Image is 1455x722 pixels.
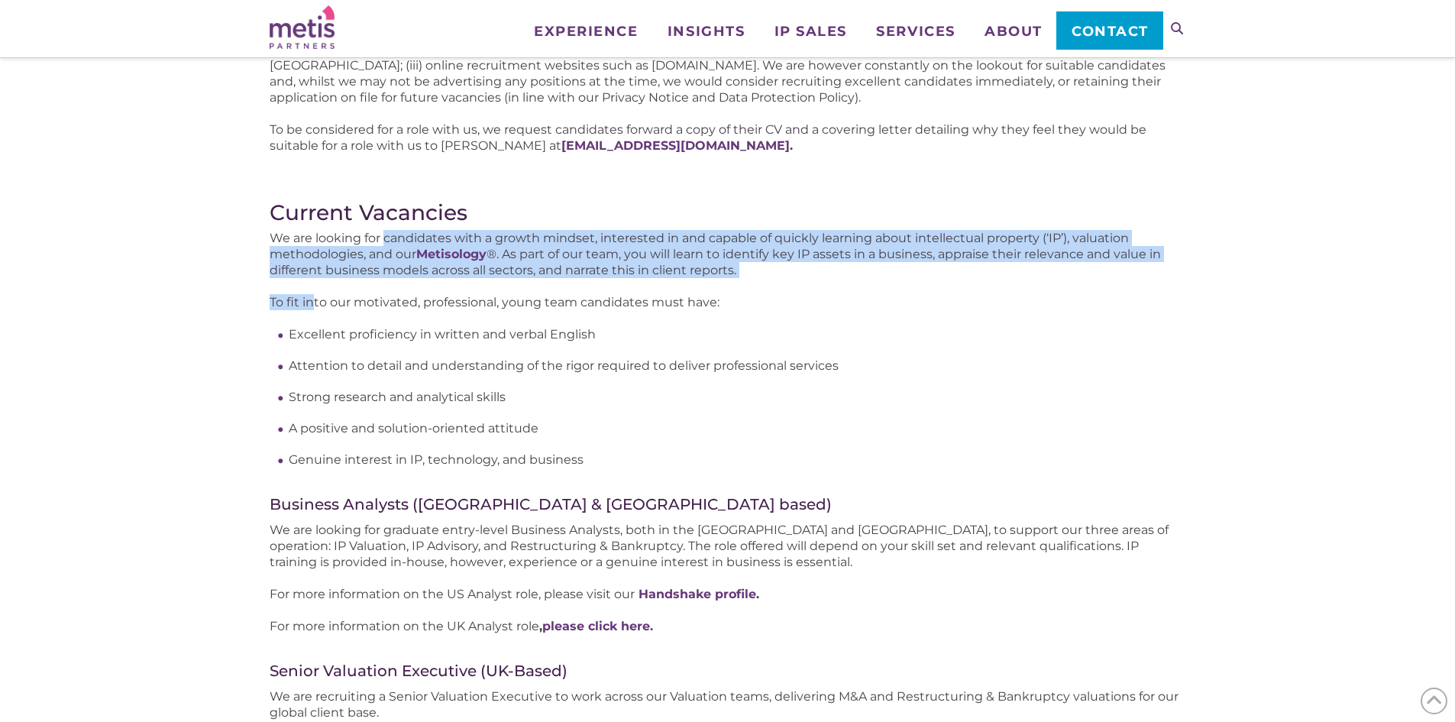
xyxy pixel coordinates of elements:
p: All our available roles are advertised on our website. Our roles are also advertised on: (i) univ... [270,25,1186,105]
strong: . [635,587,759,601]
li: Genuine interest in IP, technology, and business [289,452,1186,468]
span: Services [876,24,955,38]
p: We are looking for graduate entry-level Business Analysts, both in the [GEOGRAPHIC_DATA] and [GEO... [270,522,1186,570]
p: To fit into our motivated, professional, young team candidates must have: [270,294,1186,310]
p: For more information on the UK Analyst role [270,618,1186,634]
p: We are recruiting a Senior Valuation Executive to work across our Valuation teams, delivering M&A... [270,688,1186,720]
a: Metisology [416,247,487,261]
span: Experience [534,24,638,38]
img: Metis Partners [270,5,335,49]
p: For more information on the US Analyst role, please visit our [270,586,1186,602]
li: Strong research and analytical skills [289,389,1186,405]
p: We are looking for candidates with a growth mindset, interested in and capable of quickly learnin... [270,230,1186,278]
a: Contact [1056,11,1162,50]
span: Back to Top [1421,688,1447,714]
span: IP Sales [774,24,847,38]
h4: Business Analysts ([GEOGRAPHIC_DATA] & [GEOGRAPHIC_DATA] based) [270,494,1186,514]
span: Contact [1072,24,1149,38]
li: Excellent proficiency in written and verbal English [289,326,1186,342]
li: Attention to detail and understanding of the rigor required to deliver professional services [289,358,1186,374]
p: To be considered for a role with us, we request candidates forward a copy of their CV and a cover... [270,121,1186,154]
a: Handshake profile [639,587,756,601]
strong: . [561,138,793,153]
h3: Current Vacancies [270,199,1186,225]
a: please click here. [542,619,653,633]
h4: Senior Valuation Executive (UK-Based) [270,661,1186,681]
span: About [985,24,1043,38]
strong: , [539,619,653,633]
span: Insights [668,24,745,38]
a: [EMAIL_ADDRESS][DOMAIN_NAME] [561,138,790,153]
li: A positive and solution-oriented attitude [289,420,1186,436]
